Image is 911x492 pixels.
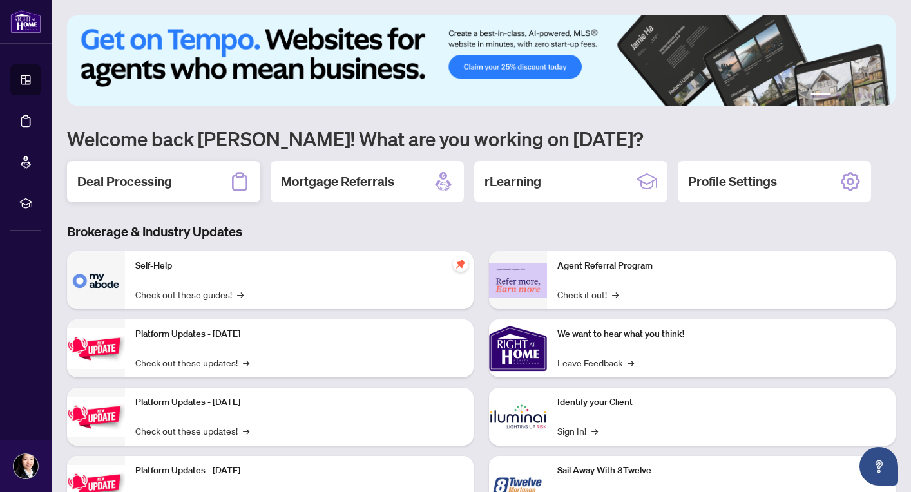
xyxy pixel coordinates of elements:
[243,424,249,438] span: →
[10,10,41,33] img: logo
[67,397,125,437] img: Platform Updates - July 8, 2025
[557,287,619,301] a: Check it out!→
[489,319,547,377] img: We want to hear what you think!
[612,287,619,301] span: →
[237,287,244,301] span: →
[628,355,634,370] span: →
[67,15,896,106] img: Slide 0
[877,93,883,98] button: 6
[484,173,541,191] h2: rLearning
[847,93,852,98] button: 3
[135,464,463,478] p: Platform Updates - [DATE]
[67,126,896,151] h1: Welcome back [PERSON_NAME]! What are you working on [DATE]?
[867,93,872,98] button: 5
[557,259,885,273] p: Agent Referral Program
[243,355,249,370] span: →
[77,173,172,191] h2: Deal Processing
[14,454,38,478] img: Profile Icon
[135,327,463,341] p: Platform Updates - [DATE]
[489,263,547,298] img: Agent Referral Program
[453,256,468,272] span: pushpin
[67,223,896,241] h3: Brokerage & Industry Updates
[557,355,634,370] a: Leave Feedback→
[557,327,885,341] p: We want to hear what you think!
[135,395,463,410] p: Platform Updates - [DATE]
[557,395,885,410] p: Identify your Client
[135,355,249,370] a: Check out these updates!→
[135,287,244,301] a: Check out these guides!→
[67,328,125,369] img: Platform Updates - July 21, 2025
[281,173,394,191] h2: Mortgage Referrals
[688,173,777,191] h2: Profile Settings
[557,464,885,478] p: Sail Away With 8Twelve
[836,93,841,98] button: 2
[67,251,125,309] img: Self-Help
[810,93,831,98] button: 1
[135,424,249,438] a: Check out these updates!→
[557,424,598,438] a: Sign In!→
[591,424,598,438] span: →
[857,93,862,98] button: 4
[859,447,898,486] button: Open asap
[489,388,547,446] img: Identify your Client
[135,259,463,273] p: Self-Help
